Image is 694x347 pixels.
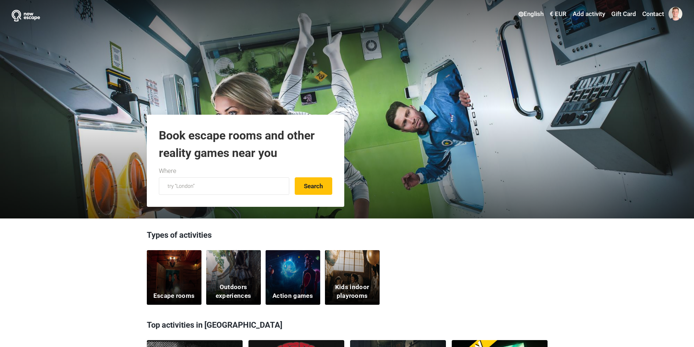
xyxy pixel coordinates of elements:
img: English [518,12,524,17]
img: Nowescape logo [12,10,40,21]
h5: Action games [272,292,313,300]
a: Gift Card [609,8,638,21]
button: Search [295,177,332,195]
input: try “London” [159,177,289,195]
a: Outdoors experiences [206,250,261,305]
a: € EUR [548,8,568,21]
h3: Top activities in [GEOGRAPHIC_DATA] [147,316,548,335]
a: Contact [640,8,666,21]
h1: Book escape rooms and other reality games near you [159,127,332,162]
a: Action games [266,250,320,305]
a: English [517,8,545,21]
h5: Escape rooms [153,292,195,300]
a: Add activity [571,8,607,21]
h5: Kids indoor playrooms [329,283,375,300]
a: Escape rooms [147,250,201,305]
h5: Outdoors experiences [211,283,256,300]
h3: Types of activities [147,229,548,245]
a: Kids indoor playrooms [325,250,380,305]
label: Where [159,166,176,176]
